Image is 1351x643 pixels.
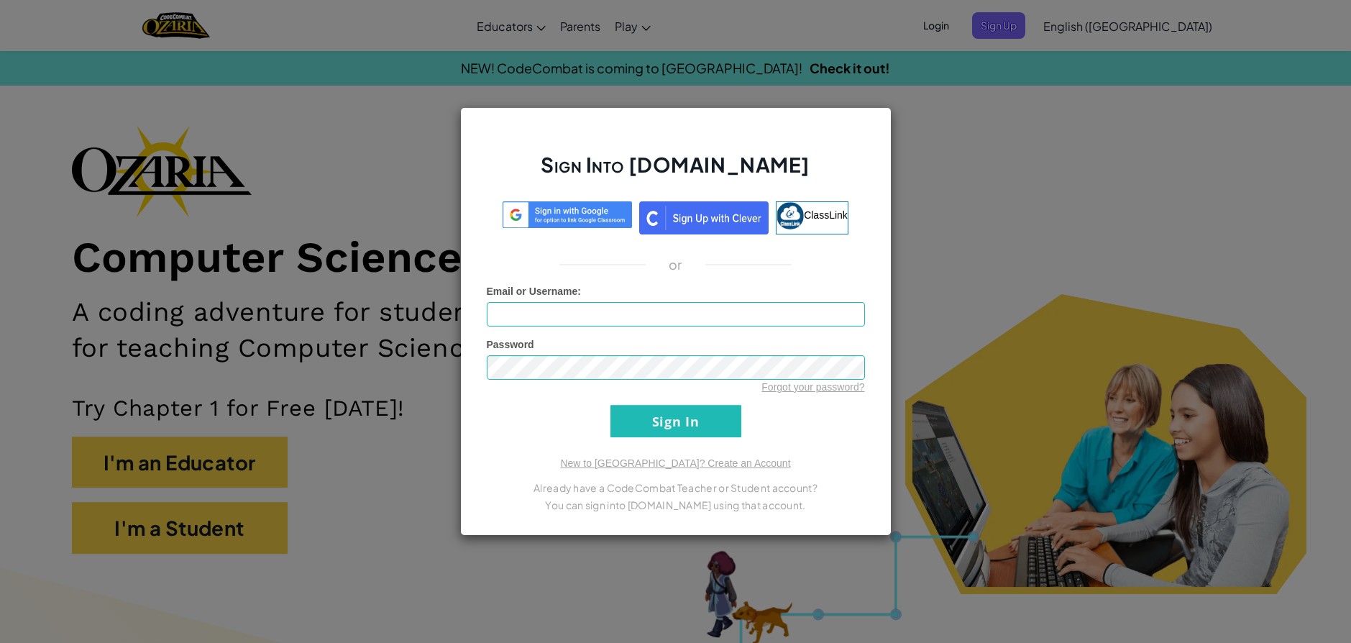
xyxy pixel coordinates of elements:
[487,151,865,193] h2: Sign Into [DOMAIN_NAME]
[487,284,582,298] label: :
[487,496,865,514] p: You can sign into [DOMAIN_NAME] using that account.
[487,286,578,297] span: Email or Username
[669,256,682,273] p: or
[503,201,632,228] img: log-in-google-sso.svg
[610,405,741,437] input: Sign In
[560,457,790,469] a: New to [GEOGRAPHIC_DATA]? Create an Account
[804,209,848,221] span: ClassLink
[639,201,769,234] img: clever_sso_button@2x.png
[761,381,864,393] a: Forgot your password?
[777,202,804,229] img: classlink-logo-small.png
[487,339,534,350] span: Password
[487,479,865,496] p: Already have a CodeCombat Teacher or Student account?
